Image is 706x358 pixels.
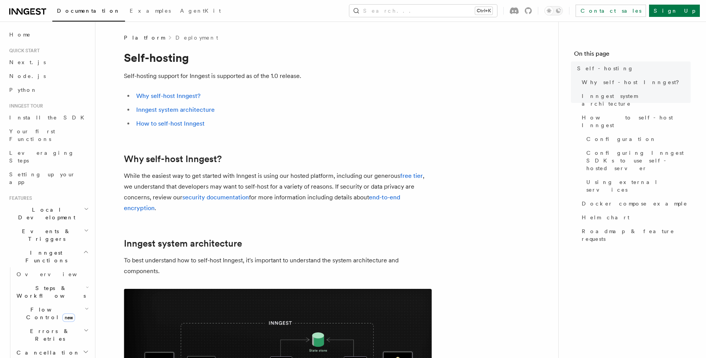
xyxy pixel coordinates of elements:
[579,224,691,246] a: Roadmap & feature requests
[583,175,691,197] a: Using external services
[130,8,171,14] span: Examples
[6,224,90,246] button: Events & Triggers
[124,51,432,65] h1: Self-hosting
[6,83,90,97] a: Python
[586,149,691,172] span: Configuring Inngest SDKs to use self-hosted server
[582,114,691,129] span: How to self-host Inngest
[136,92,200,99] a: Why self-host Inngest?
[576,5,646,17] a: Contact sales
[579,89,691,111] a: Inngest system architecture
[13,327,83,343] span: Errors & Retries
[586,135,656,143] span: Configuration
[583,146,691,175] a: Configuring Inngest SDKs to use self-hosted server
[124,34,165,41] span: Platform
[125,2,175,21] a: Examples
[583,132,691,146] a: Configuration
[579,210,691,224] a: Helm chart
[175,2,225,21] a: AgentKit
[579,111,691,132] a: How to self-host Inngest
[6,167,90,189] a: Setting up your app
[124,71,432,81] p: Self-hosting support for Inngest is supported as of the 1.0 release.
[175,34,218,41] a: Deployment
[6,195,32,201] span: Features
[9,59,46,65] span: Next.js
[9,73,46,79] span: Node.js
[52,2,125,22] a: Documentation
[6,55,90,69] a: Next.js
[349,5,497,17] button: Search...Ctrl+K
[124,154,222,164] a: Why self-host Inngest?
[6,203,90,224] button: Local Development
[6,48,40,54] span: Quick start
[582,227,691,243] span: Roadmap & feature requests
[9,114,89,121] span: Install the SDK
[9,87,37,93] span: Python
[574,61,691,75] a: Self-hosting
[62,313,75,322] span: new
[13,281,90,303] button: Steps & Workflows
[577,65,634,72] span: Self-hosting
[586,178,691,194] span: Using external services
[13,324,90,346] button: Errors & Retries
[475,7,492,15] kbd: Ctrl+K
[9,31,31,38] span: Home
[6,206,84,221] span: Local Development
[649,5,700,17] a: Sign Up
[180,8,221,14] span: AgentKit
[582,78,684,86] span: Why self-host Inngest?
[6,146,90,167] a: Leveraging Steps
[124,255,432,277] p: To best understand how to self-host Inngest, it's important to understand the system architecture...
[57,8,120,14] span: Documentation
[582,200,688,207] span: Docker compose example
[6,28,90,41] a: Home
[13,284,86,300] span: Steps & Workflows
[136,120,205,127] a: How to self-host Inngest
[6,103,43,109] span: Inngest tour
[9,171,75,185] span: Setting up your app
[124,171,432,214] p: While the easiest way to get started with Inngest is using our hosted platform, including our gen...
[6,227,84,243] span: Events & Triggers
[6,124,90,146] a: Your first Functions
[9,128,55,142] span: Your first Functions
[574,49,691,61] h4: On this page
[13,306,85,321] span: Flow Control
[182,194,249,201] a: security documentation
[136,106,215,113] a: Inngest system architecture
[13,303,90,324] button: Flow Controlnew
[582,214,629,221] span: Helm chart
[400,172,423,179] a: free tier
[6,69,90,83] a: Node.js
[13,267,90,281] a: Overview
[6,111,90,124] a: Install the SDK
[579,197,691,210] a: Docker compose example
[17,271,96,277] span: Overview
[6,249,83,264] span: Inngest Functions
[9,150,74,164] span: Leveraging Steps
[579,75,691,89] a: Why self-host Inngest?
[124,238,242,249] a: Inngest system architecture
[544,6,563,15] button: Toggle dark mode
[582,92,691,108] span: Inngest system architecture
[6,246,90,267] button: Inngest Functions
[13,349,80,356] span: Cancellation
